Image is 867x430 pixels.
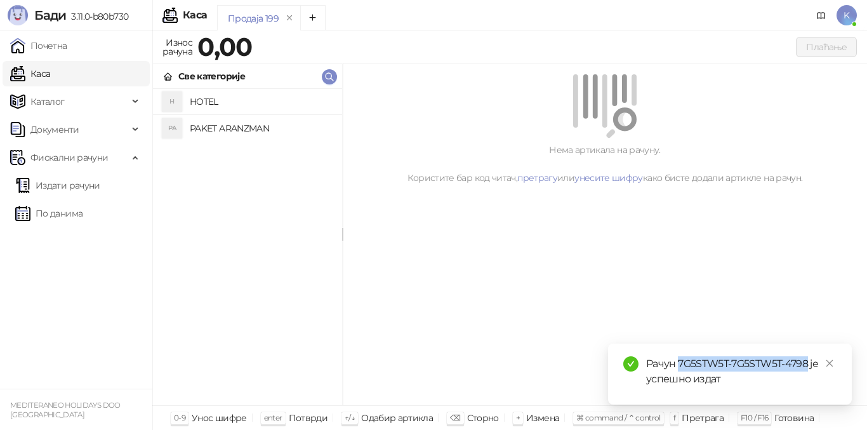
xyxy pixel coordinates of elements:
[741,413,768,422] span: F10 / F16
[289,410,328,426] div: Потврди
[228,11,279,25] div: Продаја 199
[576,413,661,422] span: ⌘ command / ⌃ control
[673,413,675,422] span: f
[467,410,499,426] div: Сторно
[264,413,282,422] span: enter
[10,33,67,58] a: Почетна
[516,413,520,422] span: +
[178,69,245,83] div: Све категорије
[190,91,332,112] h4: HOTEL
[197,31,252,62] strong: 0,00
[15,201,83,226] a: По данима
[837,5,857,25] span: K
[174,413,185,422] span: 0-9
[183,10,207,20] div: Каса
[34,8,66,23] span: Бади
[300,5,326,30] button: Add tab
[796,37,857,57] button: Плаћање
[162,118,182,138] div: PA
[358,143,852,185] div: Нема артикала на рачуну. Користите бар код читач, или како бисте додали артикле на рачун.
[66,11,128,22] span: 3.11.0-b80b730
[623,356,639,372] span: check-circle
[361,410,433,426] div: Одабир артикла
[774,410,814,426] div: Готовина
[190,118,332,138] h4: PAKET ARANZMAN
[281,13,298,24] button: remove
[811,5,831,25] a: Документација
[15,173,100,198] a: Издати рачуни
[450,413,460,422] span: ⌫
[574,172,643,184] a: унесите шифру
[30,145,108,170] span: Фискални рачуни
[682,410,724,426] div: Претрага
[517,172,557,184] a: претрагу
[823,356,837,370] a: Close
[192,410,247,426] div: Унос шифре
[526,410,559,426] div: Измена
[8,5,28,25] img: Logo
[153,89,342,405] div: grid
[646,356,837,387] div: Рачун 7G5STW5T-7G5STW5T-4798 је успешно издат
[160,34,195,60] div: Износ рачуна
[10,61,50,86] a: Каса
[30,89,65,114] span: Каталог
[162,91,182,112] div: H
[30,117,79,142] span: Документи
[825,359,834,368] span: close
[10,401,121,419] small: MEDITERANEO HOLIDAYS DOO [GEOGRAPHIC_DATA]
[345,413,355,422] span: ↑/↓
